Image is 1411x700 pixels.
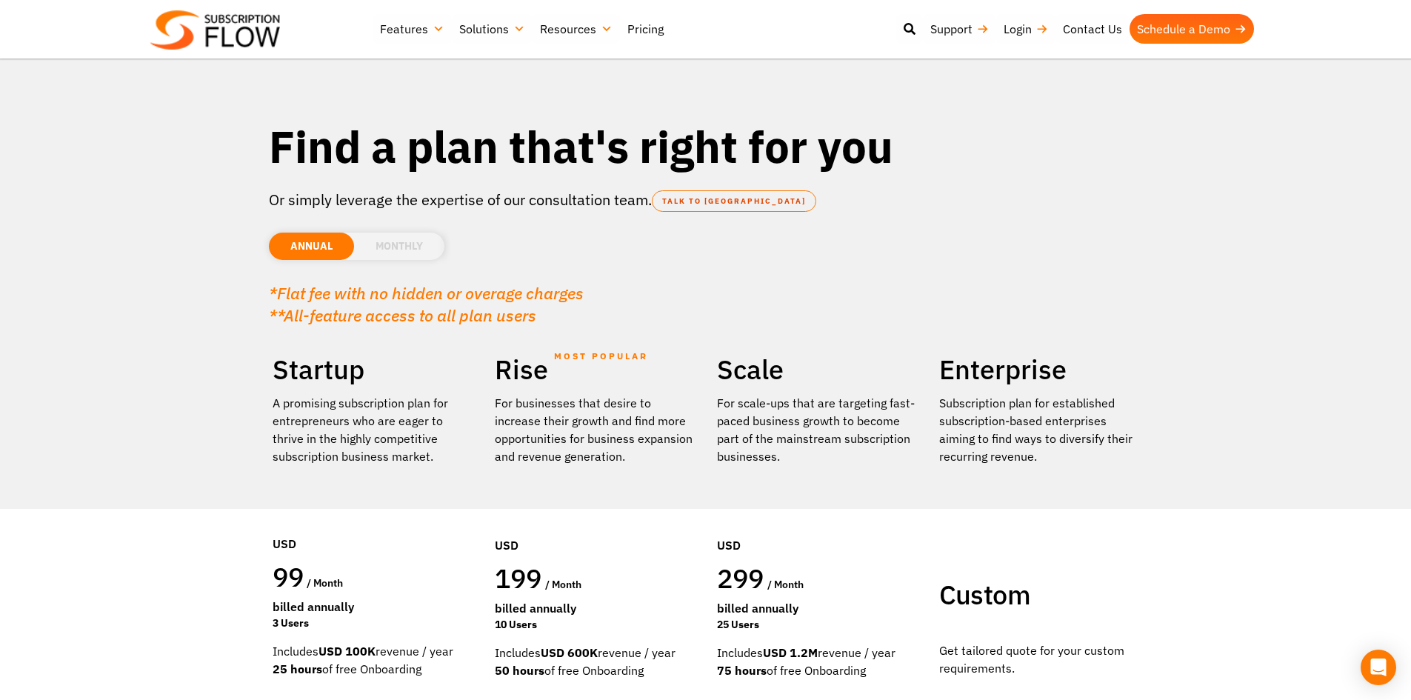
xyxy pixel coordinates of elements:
[541,645,598,660] strong: USD 600K
[1055,14,1130,44] a: Contact Us
[554,339,648,373] span: MOST POPULAR
[495,663,544,678] strong: 50 hours
[495,492,695,561] div: USD
[923,14,996,44] a: Support
[495,644,695,679] div: Includes revenue / year of free Onboarding
[717,663,767,678] strong: 75 hours
[273,642,473,678] div: Includes revenue / year of free Onboarding
[269,233,354,260] li: ANNUAL
[150,10,280,50] img: Subscriptionflow
[767,578,804,591] span: / month
[495,561,542,596] span: 199
[273,598,473,616] div: Billed Annually
[717,394,917,465] div: For scale-ups that are targeting fast-paced business growth to become part of the mainstream subs...
[269,189,1143,211] p: Or simply leverage the expertise of our consultation team.
[273,616,473,631] div: 3 Users
[620,14,671,44] a: Pricing
[495,394,695,465] div: For businesses that desire to increase their growth and find more opportunities for business expa...
[717,644,917,679] div: Includes revenue / year of free Onboarding
[939,641,1139,677] p: Get tailored quote for your custom requirements.
[452,14,533,44] a: Solutions
[354,233,444,260] li: MONTHLY
[717,492,917,561] div: USD
[269,119,1143,174] h1: Find a plan that's right for you
[717,561,764,596] span: 299
[763,645,818,660] strong: USD 1.2M
[318,644,376,659] strong: USD 100K
[495,617,695,633] div: 10 Users
[495,353,695,387] h2: Rise
[307,576,343,590] span: / month
[939,353,1139,387] h2: Enterprise
[545,578,581,591] span: / month
[1361,650,1396,685] div: Open Intercom Messenger
[1130,14,1254,44] a: Schedule a Demo
[717,617,917,633] div: 25 Users
[996,14,1055,44] a: Login
[273,661,322,676] strong: 25 hours
[273,559,304,594] span: 99
[717,353,917,387] h2: Scale
[717,599,917,617] div: Billed Annually
[373,14,452,44] a: Features
[533,14,620,44] a: Resources
[939,394,1139,465] p: Subscription plan for established subscription-based enterprises aiming to find ways to diversify...
[273,490,473,560] div: USD
[273,353,473,387] h2: Startup
[269,282,584,304] em: *Flat fee with no hidden or overage charges
[273,394,473,465] p: A promising subscription plan for entrepreneurs who are eager to thrive in the highly competitive...
[495,599,695,617] div: Billed Annually
[939,577,1030,612] span: Custom
[269,304,536,326] em: **All-feature access to all plan users
[652,190,816,212] a: TALK TO [GEOGRAPHIC_DATA]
